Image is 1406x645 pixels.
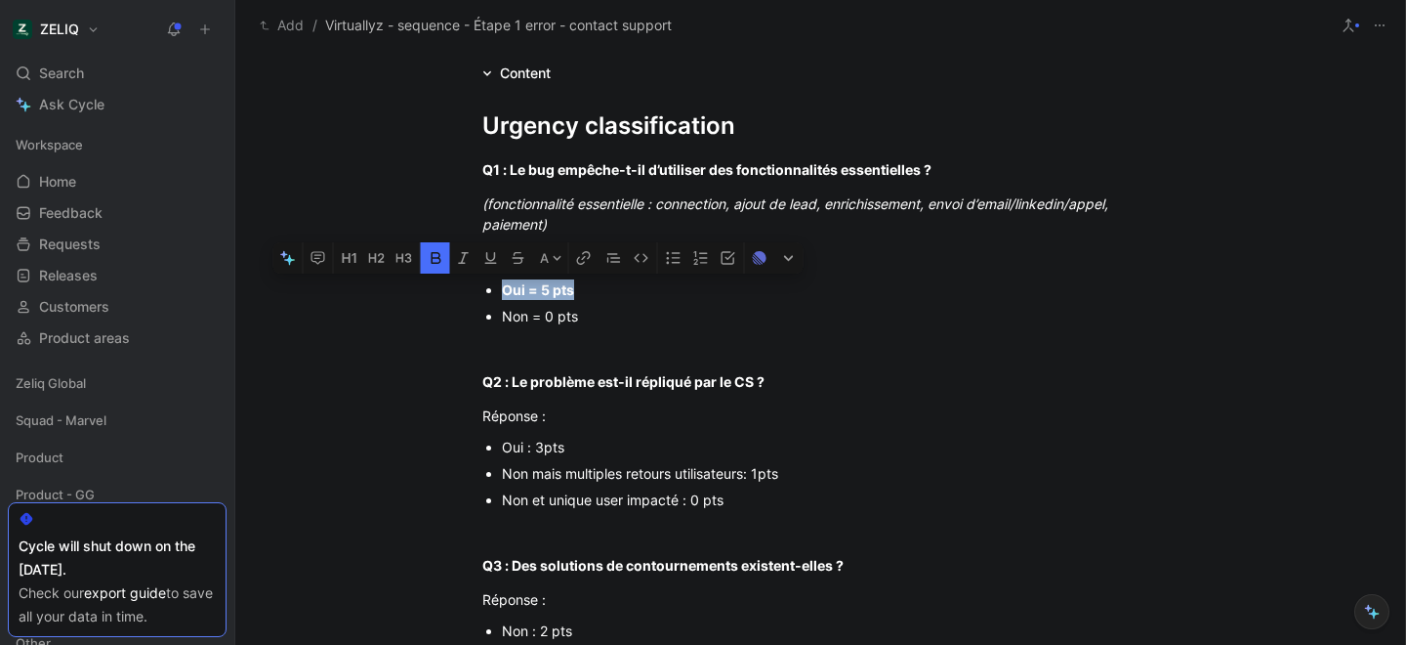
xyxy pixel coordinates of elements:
span: Squad - Marvel [16,410,106,430]
button: Add [255,14,309,37]
div: Workspace [8,130,227,159]
span: Ask Cycle [39,93,104,116]
span: Feedback [39,203,103,223]
span: / [312,14,317,37]
a: export guide [84,584,166,601]
div: Urgency classification [482,108,1158,144]
h1: ZELIQ [40,21,79,38]
strong: Q3 : Des solutions de contournements existent-elles ? [482,557,844,574]
div: Check our to save all your data in time. [19,581,216,628]
span: Releases [39,266,98,285]
div: Content [500,62,551,85]
div: Product - GG [8,480,227,509]
strong: Oui = 5 pts [502,281,574,298]
div: Zeliq Global [8,368,227,404]
div: Squad - Marvel [8,406,227,435]
div: Réponse : [482,406,1158,426]
a: Releases [8,261,227,290]
a: Requests [8,230,227,259]
div: Non mais multiples retours utilisateurs: 1pts [502,463,1158,484]
div: Non = 0 pts [502,306,1158,326]
div: Non et unique user impacté : 0 pts [502,490,1158,510]
span: Workspace [16,135,83,154]
div: Product [8,443,227,472]
span: Product - GG [16,485,95,504]
div: Search [8,59,227,88]
strong: Q1 : Le bug empêche-t-il d’utiliser des fonctionnalités essentielles ? [482,161,931,178]
a: Product areas [8,323,227,353]
a: Ask Cycle [8,90,227,119]
span: Home [39,172,76,192]
div: Content [475,62,558,85]
div: Zeliq Global [8,368,227,398]
a: Customers [8,292,227,322]
strong: Q2 : Le problème est-il répliqué par le CS ? [482,373,765,390]
span: Virtuallyz - sequence - Étape 1 error - contact support [325,14,672,37]
div: Squad - Marvel [8,406,227,441]
img: ZELIQ [13,20,32,39]
span: Requests [39,235,101,254]
span: Search [39,62,84,85]
span: Product [16,448,63,467]
span: Product areas [39,328,130,348]
div: Product [8,443,227,478]
div: Product - GG [8,480,227,515]
div: Réponse : [482,589,1158,610]
em: (fonctionnalité essentielle : connection, ajout de lead, enrichissement, envoi d’email/linkedin/a... [482,195,1112,233]
button: ZELIQZELIQ [8,16,104,43]
div: Cycle will shut down on the [DATE]. [19,535,216,581]
div: Réponse : [482,248,1158,269]
div: Oui : 3pts [502,437,1158,457]
a: Home [8,167,227,196]
span: Zeliq Global [16,373,86,393]
button: A [534,242,568,274]
span: Customers [39,297,109,317]
a: Feedback [8,198,227,228]
div: Non : 2 pts [502,621,1158,641]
